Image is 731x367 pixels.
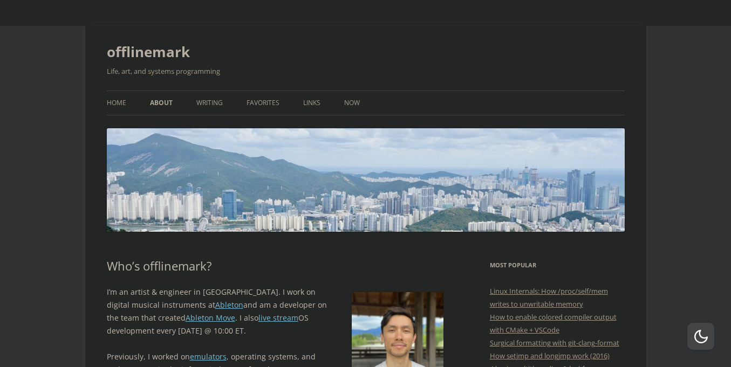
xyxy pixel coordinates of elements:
[258,313,298,323] a: live stream
[107,128,625,231] img: offlinemark
[490,259,625,272] h3: Most Popular
[215,300,243,310] a: Ableton
[490,338,619,348] a: Surgical formatting with git-clang-format
[196,91,223,115] a: Writing
[490,351,610,361] a: How setjmp and longjmp work (2016)
[107,286,444,337] p: I’m an artist & engineer in [GEOGRAPHIC_DATA]. I work on digital musical instruments at and am a ...
[107,39,190,65] a: offlinemark
[490,286,608,309] a: Linux Internals: How /proc/self/mem writes to unwritable memory
[344,91,360,115] a: Now
[186,313,235,323] a: Ableton Move
[303,91,320,115] a: Links
[247,91,279,115] a: Favorites
[150,91,173,115] a: About
[107,91,126,115] a: Home
[107,65,625,78] h2: Life, art, and systems programming
[490,312,617,335] a: How to enable colored compiler output with CMake + VSCode
[190,351,227,362] a: emulators
[107,259,444,273] h1: Who’s offlinemark?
